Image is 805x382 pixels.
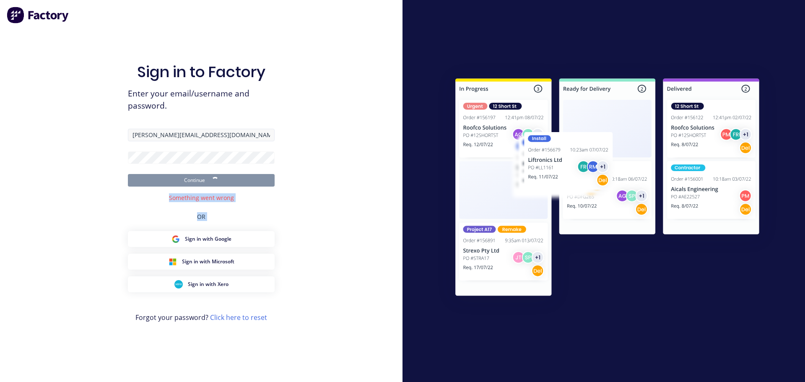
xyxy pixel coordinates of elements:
span: Sign in with Microsoft [182,258,234,265]
button: Xero Sign inSign in with Xero [128,276,275,292]
span: Enter your email/username and password. [128,88,275,112]
div: Something went wrong [169,193,234,202]
span: Sign in with Google [185,235,231,243]
img: Google Sign in [171,235,180,243]
input: Email/Username [128,129,275,141]
img: Microsoft Sign in [169,257,177,266]
span: Sign in with Xero [188,281,229,288]
button: Google Sign inSign in with Google [128,231,275,247]
button: Microsoft Sign inSign in with Microsoft [128,254,275,270]
h1: Sign in to Factory [137,63,265,81]
img: Xero Sign in [174,280,183,288]
img: Sign in [437,62,778,316]
img: Factory [7,7,70,23]
span: Forgot your password? [135,312,267,322]
a: Click here to reset [210,313,267,322]
button: Continue [128,174,275,187]
div: OR [197,202,205,231]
